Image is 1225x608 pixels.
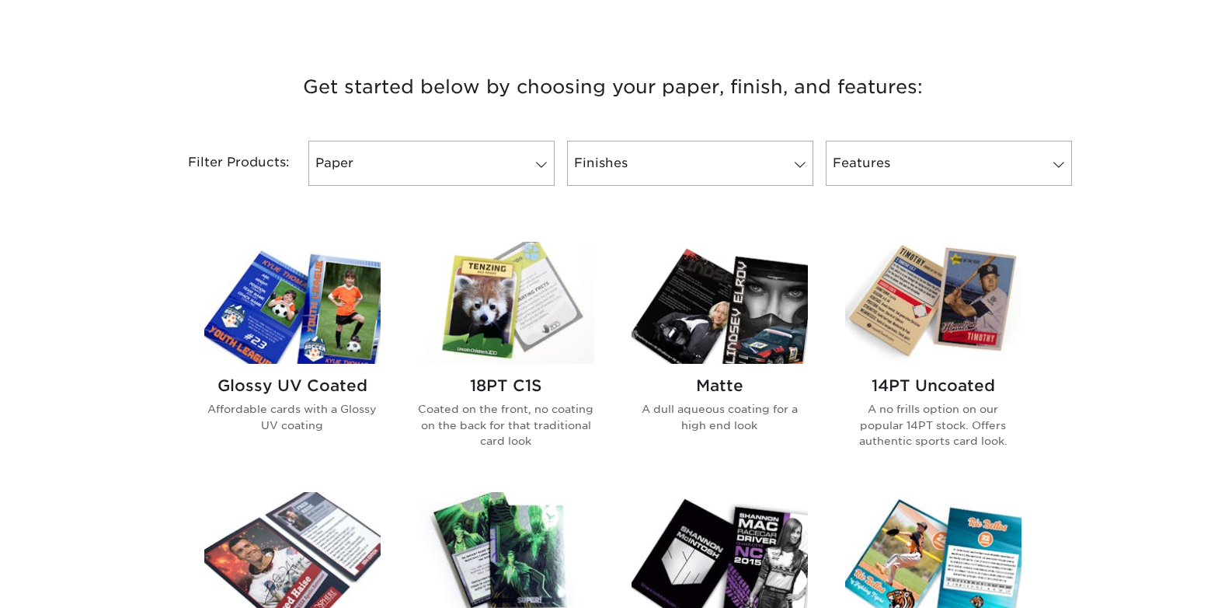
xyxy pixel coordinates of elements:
h2: Matte [632,376,808,395]
img: 14PT Uncoated Trading Cards [845,242,1021,364]
p: A dull aqueous coating for a high end look [632,401,808,433]
h2: 14PT Uncoated [845,376,1021,395]
p: A no frills option on our popular 14PT stock. Offers authentic sports card look. [845,401,1021,449]
p: Coated on the front, no coating on the back for that traditional card look [418,401,594,449]
a: 14PT Uncoated Trading Cards 14PT Uncoated A no frills option on our popular 14PT stock. Offers au... [845,242,1021,473]
h2: 18PT C1S [418,376,594,395]
a: Matte Trading Cards Matte A dull aqueous coating for a high end look [632,242,808,473]
img: 18PT C1S Trading Cards [418,242,594,364]
div: Filter Products: [147,141,302,186]
img: Glossy UV Coated Trading Cards [204,242,381,364]
img: Matte Trading Cards [632,242,808,364]
a: 18PT C1S Trading Cards 18PT C1S Coated on the front, no coating on the back for that traditional ... [418,242,594,473]
a: Features [826,141,1072,186]
a: Finishes [567,141,813,186]
a: Paper [308,141,555,186]
h2: Glossy UV Coated [204,376,381,395]
a: Glossy UV Coated Trading Cards Glossy UV Coated Affordable cards with a Glossy UV coating [204,242,381,473]
p: Affordable cards with a Glossy UV coating [204,401,381,433]
h3: Get started below by choosing your paper, finish, and features: [158,52,1067,122]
